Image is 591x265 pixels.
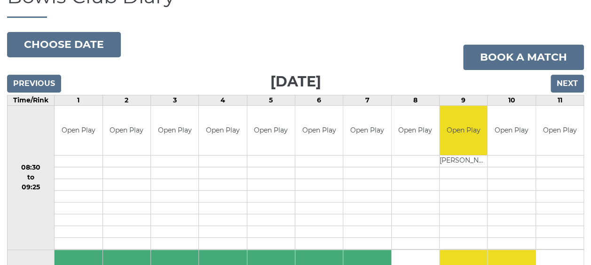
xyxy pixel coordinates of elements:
[8,95,55,106] td: Time/Rink
[392,106,439,155] td: Open Play
[551,75,584,93] input: Next
[150,95,198,106] td: 3
[440,155,487,167] td: [PERSON_NAME]
[55,95,102,106] td: 1
[7,32,121,57] button: Choose date
[8,106,55,250] td: 08:30 to 09:25
[55,106,102,155] td: Open Play
[151,106,198,155] td: Open Play
[536,106,583,155] td: Open Play
[247,106,295,155] td: Open Play
[440,106,487,155] td: Open Play
[488,95,536,106] td: 10
[391,95,439,106] td: 8
[295,106,343,155] td: Open Play
[199,95,247,106] td: 4
[463,45,584,70] a: Book a match
[102,95,150,106] td: 2
[199,106,246,155] td: Open Play
[343,106,391,155] td: Open Play
[295,95,343,106] td: 6
[536,95,583,106] td: 11
[488,106,535,155] td: Open Play
[439,95,487,106] td: 9
[7,75,61,93] input: Previous
[343,95,391,106] td: 7
[103,106,150,155] td: Open Play
[247,95,295,106] td: 5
